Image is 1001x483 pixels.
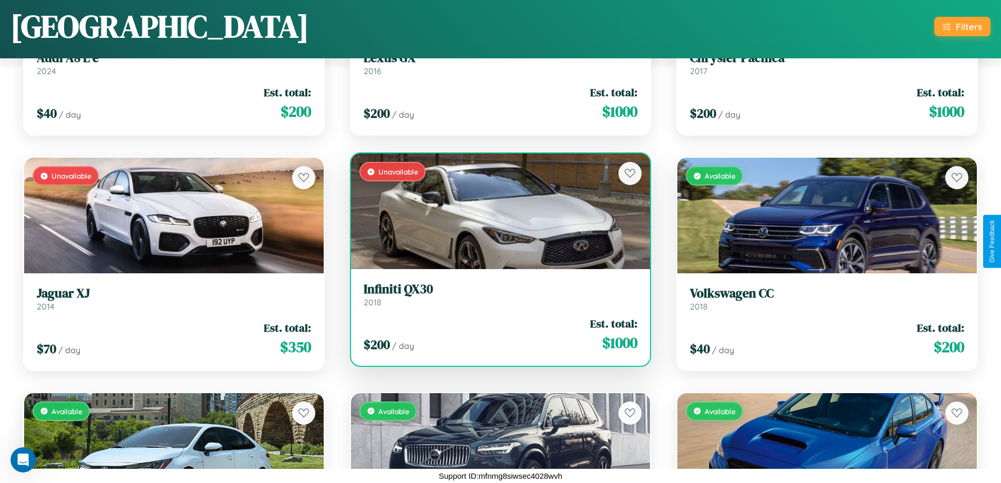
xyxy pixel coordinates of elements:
span: Est. total: [917,320,964,335]
span: / day [392,109,414,120]
div: Give Feedback [988,220,996,263]
span: $ 200 [364,336,390,353]
span: Available [51,407,82,416]
span: / day [58,345,80,355]
a: Audi A8 L e2024 [37,50,311,76]
span: 2014 [37,301,55,312]
span: Est. total: [590,85,637,100]
span: $ 40 [690,340,710,357]
a: Infiniti QX302018 [364,282,638,307]
a: Chrysler Pacifica2017 [690,50,964,76]
span: $ 40 [37,105,57,122]
span: 2018 [364,297,381,307]
span: Available [705,171,736,180]
span: 2018 [690,301,708,312]
span: Est. total: [264,320,311,335]
button: Filters [934,17,990,36]
span: / day [392,341,414,351]
span: $ 200 [690,105,716,122]
h3: Infiniti QX30 [364,282,638,297]
span: Est. total: [264,85,311,100]
h1: [GEOGRAPHIC_DATA] [11,5,309,48]
h3: Volkswagen CC [690,286,964,301]
span: Est. total: [590,316,637,331]
span: Unavailable [51,171,91,180]
span: $ 1000 [929,101,964,122]
a: Volkswagen CC2018 [690,286,964,312]
span: $ 200 [934,336,964,357]
span: $ 70 [37,340,56,357]
span: $ 1000 [602,101,637,122]
a: Jaguar XJ2014 [37,286,311,312]
p: Support ID: mfnmg8siwsec4028wvh [439,469,562,483]
h3: Lexus GX [364,50,638,66]
span: 2017 [690,66,707,76]
span: Available [705,407,736,416]
span: Unavailable [378,167,418,176]
h3: Chrysler Pacifica [690,50,964,66]
a: Lexus GX2016 [364,50,638,76]
span: 2016 [364,66,381,76]
span: / day [59,109,81,120]
span: Est. total: [917,85,964,100]
div: Filters [956,21,982,32]
span: / day [718,109,740,120]
span: 2024 [37,66,56,76]
h3: Audi A8 L e [37,50,311,66]
span: $ 1000 [602,332,637,353]
span: $ 200 [364,105,390,122]
span: / day [712,345,734,355]
span: $ 350 [280,336,311,357]
span: $ 200 [281,101,311,122]
span: Available [378,407,409,416]
iframe: Intercom live chat [11,447,36,472]
h3: Jaguar XJ [37,286,311,301]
